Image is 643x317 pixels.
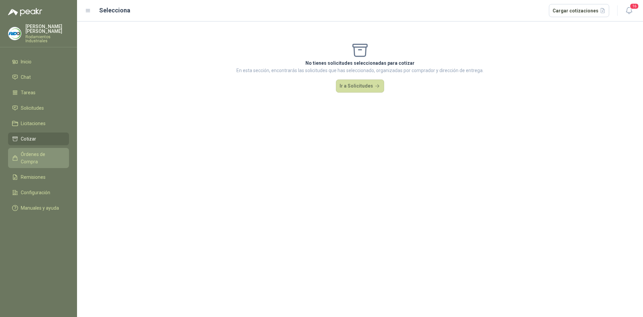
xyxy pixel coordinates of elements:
[8,8,42,16] img: Logo peakr
[8,171,69,183] a: Remisiones
[8,86,69,99] a: Tareas
[630,3,639,9] span: 16
[21,58,31,65] span: Inicio
[25,35,69,43] p: Rodamientos Industriales
[336,80,384,93] button: Ir a Solicitudes
[21,189,50,196] span: Configuración
[8,202,69,214] a: Manuales y ayuda
[236,59,484,67] p: No tienes solicitudes seleccionadas para cotizar
[549,4,610,17] button: Cargar cotizaciones
[236,67,484,74] p: En esta sección, encontrarás las solicitudes que has seleccionado, organizadas por comprador y di...
[21,73,31,81] span: Chat
[623,5,635,17] button: 16
[21,120,46,127] span: Licitaciones
[21,89,35,96] span: Tareas
[8,186,69,199] a: Configuración
[21,135,36,143] span: Cotizar
[21,151,63,165] span: Órdenes de Compra
[99,6,130,15] h2: Selecciona
[21,204,59,212] span: Manuales y ayuda
[8,133,69,145] a: Cotizar
[8,148,69,168] a: Órdenes de Compra
[25,24,69,34] p: [PERSON_NAME] [PERSON_NAME]
[8,55,69,68] a: Inicio
[21,104,44,112] span: Solicitudes
[8,117,69,130] a: Licitaciones
[8,27,21,40] img: Company Logo
[8,71,69,84] a: Chat
[21,173,46,181] span: Remisiones
[8,102,69,114] a: Solicitudes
